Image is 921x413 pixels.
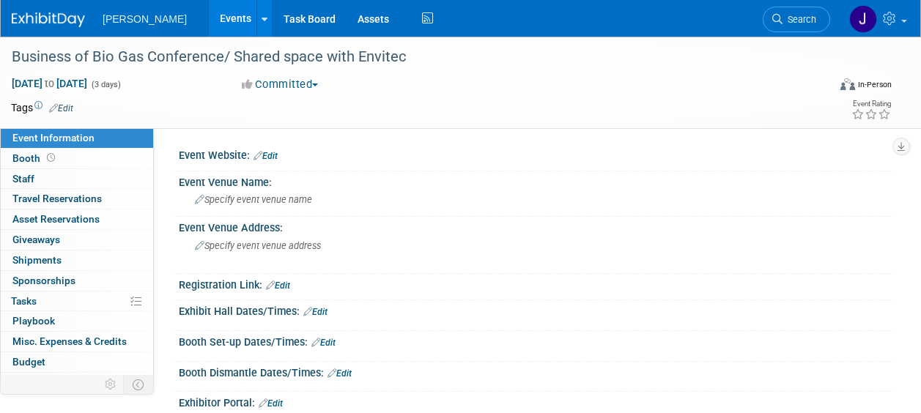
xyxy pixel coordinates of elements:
a: Giveaways [1,230,153,250]
img: Jennifer Cheatham [849,5,877,33]
div: Event Venue Name: [179,171,892,190]
span: Specify event venue name [195,194,312,205]
span: Playbook [12,315,55,327]
span: to [42,78,56,89]
a: Travel Reservations [1,189,153,209]
div: Business of Bio Gas Conference/ Shared space with Envitec [7,44,816,70]
span: [PERSON_NAME] [103,13,187,25]
a: Asset Reservations [1,209,153,229]
a: Staff [1,169,153,189]
a: Edit [266,280,290,291]
div: Exhibitor Portal: [179,392,892,411]
span: Giveaways [12,234,60,245]
img: ExhibitDay [12,12,85,27]
span: Budget [12,356,45,368]
div: Event Format [763,76,892,98]
div: Booth Set-up Dates/Times: [179,331,892,350]
div: Event Venue Address: [179,217,892,235]
span: Shipments [12,254,62,266]
span: Asset Reservations [12,213,100,225]
span: (3 days) [90,80,121,89]
a: Edit [254,151,278,161]
a: Shipments [1,250,153,270]
a: Playbook [1,311,153,331]
div: Booth Dismantle Dates/Times: [179,362,892,381]
span: Sponsorships [12,275,75,286]
div: Event Website: [179,144,892,163]
span: Staff [12,173,34,185]
span: [DATE] [DATE] [11,77,88,90]
a: Edit [49,103,73,114]
a: Edit [311,338,336,348]
td: Tags [11,100,73,115]
span: Booth not reserved yet [44,152,58,163]
a: Search [763,7,830,32]
button: Committed [237,77,324,92]
span: Specify event venue address [195,240,321,251]
a: Edit [259,398,283,409]
span: Tasks [11,295,37,307]
td: Personalize Event Tab Strip [98,375,124,394]
div: In-Person [857,79,892,90]
td: Toggle Event Tabs [124,375,154,394]
a: Budget [1,352,153,372]
img: Format-Inperson.png [840,78,855,90]
span: Search [783,14,816,25]
a: Sponsorships [1,271,153,291]
a: Event Information [1,128,153,148]
a: Edit [303,307,328,317]
div: Exhibit Hall Dates/Times: [179,300,892,319]
div: Event Rating [851,100,891,108]
span: Event Information [12,132,95,144]
a: Misc. Expenses & Credits [1,332,153,351]
a: Booth [1,149,153,168]
a: Edit [328,368,352,379]
span: Travel Reservations [12,193,102,204]
span: Booth [12,152,58,164]
a: Tasks [1,291,153,311]
span: Misc. Expenses & Credits [12,335,127,347]
div: Registration Link: [179,274,892,293]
